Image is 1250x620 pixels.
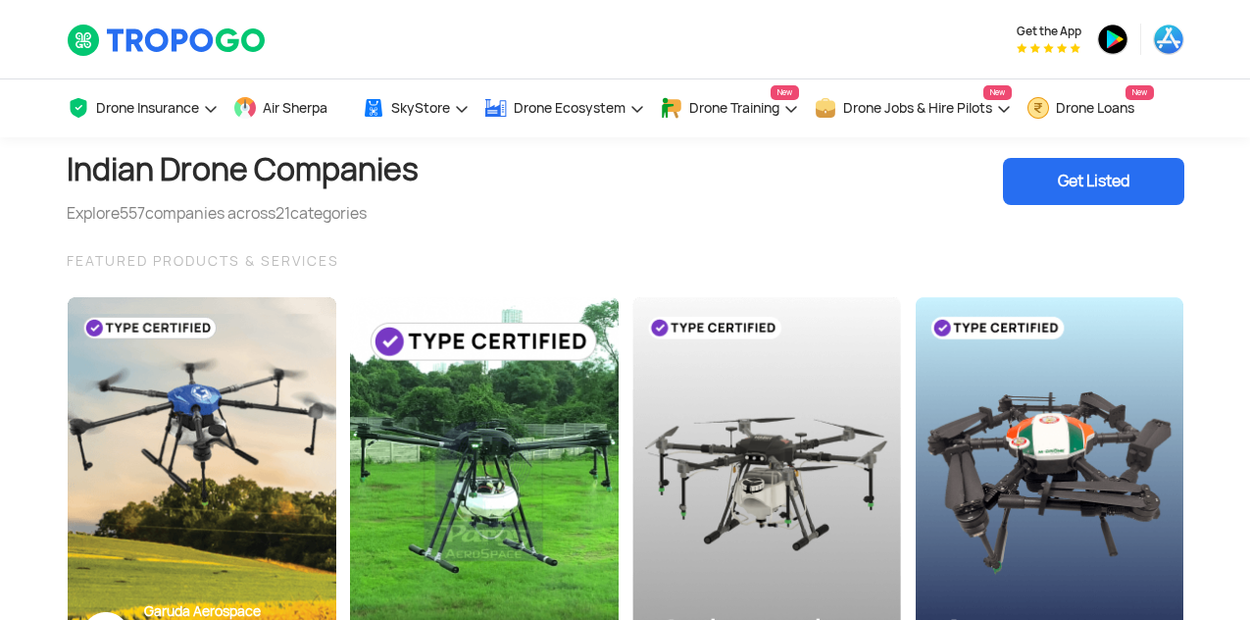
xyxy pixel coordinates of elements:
span: Get the App [1017,24,1081,39]
div: Explore companies across categories [67,202,419,226]
img: ic_appstore.png [1153,24,1184,55]
div: FEATURED PRODUCTS & SERVICES [67,249,1184,273]
a: SkyStore [362,79,470,137]
span: 21 [275,203,290,224]
h1: Indian Drone Companies [67,137,419,202]
a: Drone Insurance [67,79,219,137]
a: Air Sherpa [233,79,347,137]
span: New [771,85,799,100]
span: Drone Training [689,100,779,116]
img: App Raking [1017,43,1080,53]
a: Drone Ecosystem [484,79,645,137]
span: New [983,85,1012,100]
span: Drone Ecosystem [514,100,625,116]
span: New [1125,85,1154,100]
span: Drone Insurance [96,100,199,116]
a: Drone LoansNew [1026,79,1154,137]
span: Air Sherpa [263,100,327,116]
span: Drone Loans [1056,100,1134,116]
a: Drone Jobs & Hire PilotsNew [814,79,1012,137]
span: Drone Jobs & Hire Pilots [843,100,992,116]
img: ic_playstore.png [1097,24,1128,55]
a: Drone TrainingNew [660,79,799,137]
div: Get Listed [1003,158,1184,205]
img: TropoGo Logo [67,24,268,57]
span: SkyStore [391,100,450,116]
span: 557 [120,203,145,224]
